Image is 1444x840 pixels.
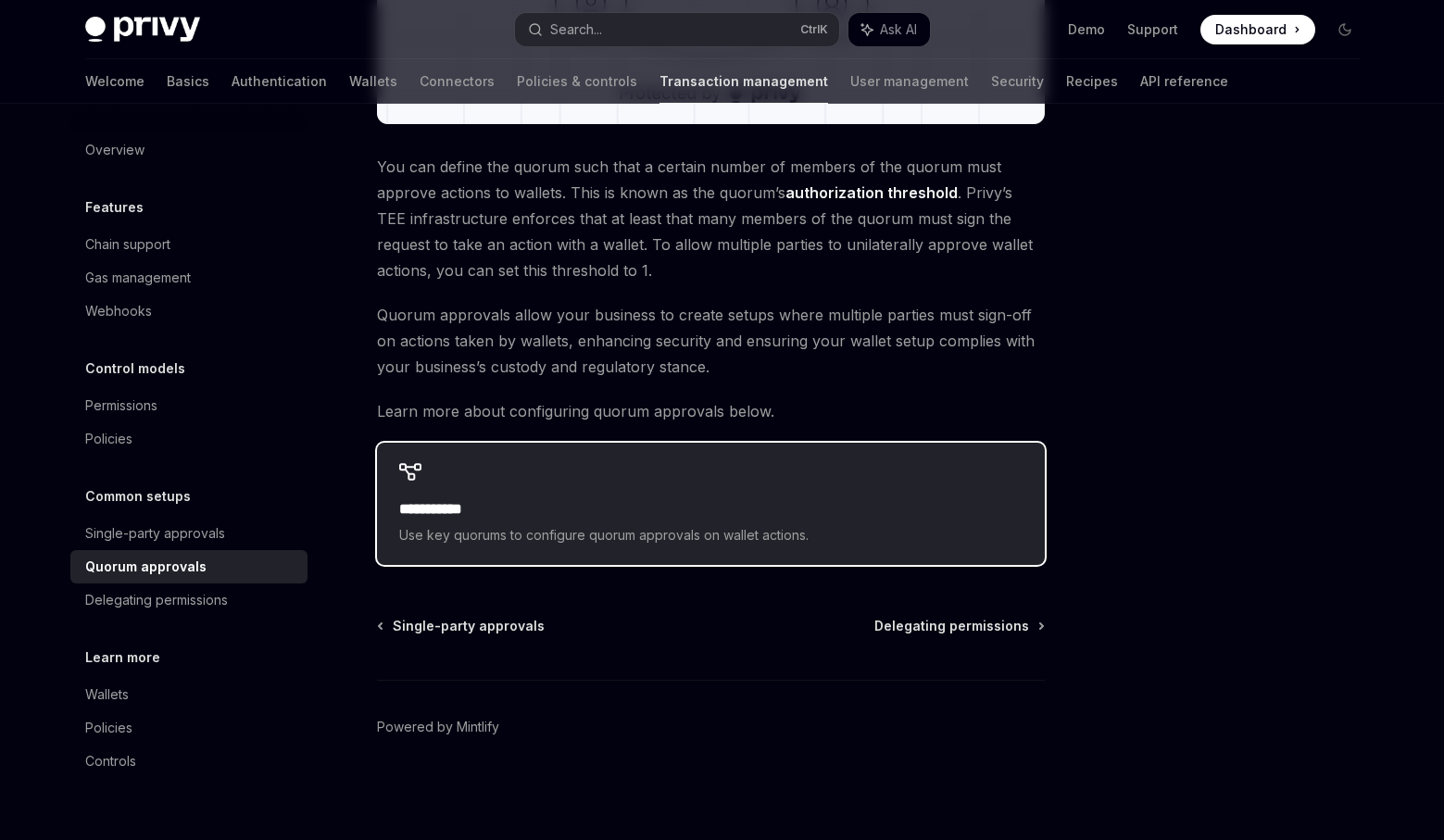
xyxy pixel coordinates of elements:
[85,196,144,219] h5: Features
[85,750,136,772] div: Controls
[377,718,499,736] a: Powered by Mintlify
[393,617,545,635] span: Single-party approvals
[1127,20,1178,39] a: Support
[70,583,308,617] a: Delegating permissions
[848,13,930,46] button: Ask AI
[85,589,228,611] div: Delegating permissions
[85,59,144,104] a: Welcome
[420,59,495,104] a: Connectors
[70,550,308,583] a: Quorum approvals
[85,300,152,322] div: Webhooks
[1140,59,1228,104] a: API reference
[70,261,308,295] a: Gas management
[85,17,200,43] img: dark logo
[349,59,397,104] a: Wallets
[1068,20,1105,39] a: Demo
[550,19,602,41] div: Search...
[85,428,132,450] div: Policies
[850,59,969,104] a: User management
[874,617,1029,635] span: Delegating permissions
[85,395,157,417] div: Permissions
[874,617,1043,635] a: Delegating permissions
[1066,59,1118,104] a: Recipes
[70,745,308,778] a: Controls
[70,295,308,328] a: Webhooks
[1200,15,1315,44] a: Dashboard
[167,59,209,104] a: Basics
[85,522,225,545] div: Single-party approvals
[70,678,308,711] a: Wallets
[377,398,1045,424] span: Learn more about configuring quorum approvals below.
[800,22,828,37] span: Ctrl K
[1215,20,1287,39] span: Dashboard
[70,422,308,456] a: Policies
[70,711,308,745] a: Policies
[379,617,545,635] a: Single-party approvals
[85,233,170,256] div: Chain support
[85,139,144,161] div: Overview
[70,389,308,422] a: Permissions
[232,59,327,104] a: Authentication
[377,154,1045,283] span: You can define the quorum such that a certain number of members of the quorum must approve action...
[70,133,308,167] a: Overview
[85,683,129,706] div: Wallets
[880,20,917,39] span: Ask AI
[659,59,828,104] a: Transaction management
[85,717,132,739] div: Policies
[377,443,1045,565] a: **** **** *Use key quorums to configure quorum approvals on wallet actions.
[85,485,191,508] h5: Common setups
[517,59,637,104] a: Policies & controls
[399,524,1023,546] span: Use key quorums to configure quorum approvals on wallet actions.
[1330,15,1360,44] button: Toggle dark mode
[515,13,839,46] button: Search...CtrlK
[70,517,308,550] a: Single-party approvals
[377,302,1045,380] span: Quorum approvals allow your business to create setups where multiple parties must sign-off on act...
[785,183,958,202] strong: authorization threshold
[85,556,207,578] div: Quorum approvals
[85,357,185,380] h5: Control models
[85,646,160,669] h5: Learn more
[70,228,308,261] a: Chain support
[85,267,191,289] div: Gas management
[991,59,1044,104] a: Security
